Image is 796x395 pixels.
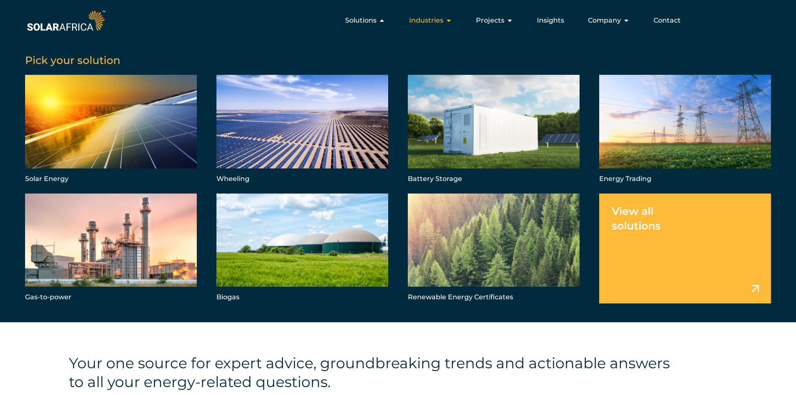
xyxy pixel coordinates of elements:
nav: Menu [107,12,687,29]
h5: Pick your solution [25,54,771,66]
span: Company [588,15,621,25]
h4: Your one source for expert advice, groundbreaking trends and actionable answers to all your energ... [69,354,677,391]
span: Projects [476,15,504,25]
span: Industries [409,15,443,25]
a: View all solutions [599,194,771,303]
a: Contact [654,15,681,25]
div: Menu Toggle [107,12,687,29]
a: Solar Energy [25,75,197,185]
span: Solutions [345,15,376,25]
a: Insights [537,15,564,25]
